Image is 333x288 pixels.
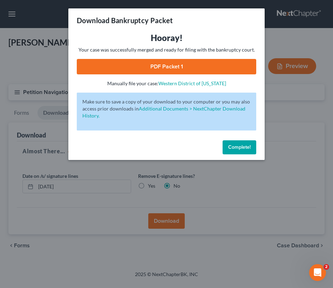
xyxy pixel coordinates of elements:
span: 2 [324,264,329,270]
p: Make sure to save a copy of your download to your computer or you may also access prior downloads in [82,98,251,119]
button: Complete! [223,140,256,154]
a: Additional Documents > NextChapter Download History. [82,106,245,119]
iframe: Intercom live chat [309,264,326,281]
p: Manually file your case: [77,80,256,87]
h3: Download Bankruptcy Packet [77,15,173,25]
a: Western District of [US_STATE] [158,80,226,86]
h3: Hooray! [77,32,256,43]
span: Complete! [228,144,251,150]
a: PDF Packet 1 [77,59,256,74]
p: Your case was successfully merged and ready for filing with the bankruptcy court. [77,46,256,53]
